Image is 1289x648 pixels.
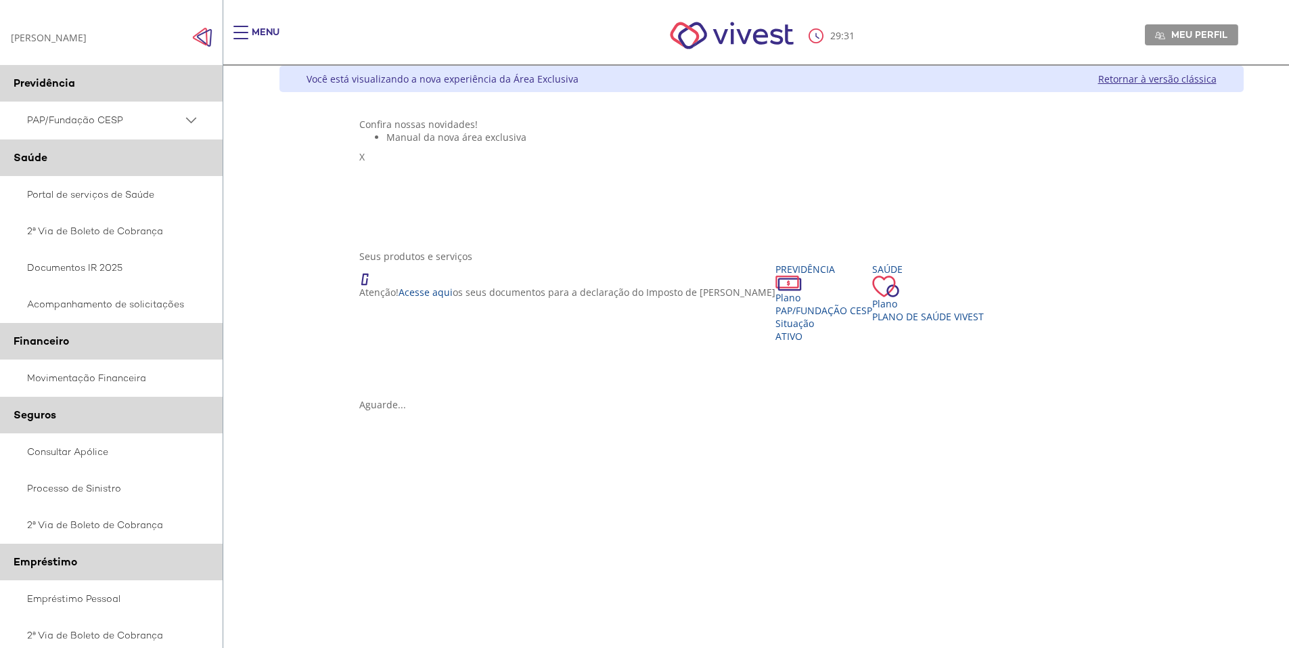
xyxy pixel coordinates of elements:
[1171,28,1227,41] span: Meu perfil
[775,330,802,343] span: Ativo
[775,291,872,304] div: Plano
[1145,24,1238,45] a: Meu perfil
[872,310,984,323] span: Plano de Saúde VIVEST
[359,286,775,299] p: Atenção! os seus documentos para a declaração do Imposto de [PERSON_NAME]
[359,250,1163,263] div: Seus produtos e serviços
[359,118,1163,131] div: Confira nossas novidades!
[872,263,984,323] a: Saúde PlanoPlano de Saúde VIVEST
[775,317,872,330] div: Situação
[14,334,69,348] span: Financeiro
[14,150,47,165] span: Saúde
[192,27,212,47] img: Fechar menu
[307,72,579,85] div: Você está visualizando a nova experiência da Área Exclusiva
[844,29,855,42] span: 31
[655,7,809,64] img: Vivest
[359,150,365,163] span: X
[1155,30,1165,41] img: Meu perfil
[14,408,56,422] span: Seguros
[809,28,857,43] div: :
[386,131,526,144] span: Manual da nova área exclusiva
[192,27,212,47] span: Click to close side navigation.
[11,31,87,44] div: [PERSON_NAME]
[775,263,872,276] div: Previdência
[830,29,841,42] span: 29
[872,263,984,276] div: Saúde
[27,112,183,129] span: PAP/Fundação CESP
[359,118,1163,236] section: <span lang="pt-BR" dir="ltr">Visualizador do Conteúdo da Web</span> 1
[775,276,802,291] img: ico_dinheiro.png
[399,286,453,299] a: Acesse aqui
[775,304,872,317] span: PAP/Fundação CESP
[359,250,1163,411] section: <span lang="en" dir="ltr">ProdutosCard</span>
[359,263,382,286] img: ico_atencao.png
[775,263,872,343] a: Previdência PlanoPAP/Fundação CESP SituaçãoAtivo
[14,76,75,90] span: Previdência
[872,297,984,310] div: Plano
[359,398,1163,411] div: Aguarde...
[872,276,899,297] img: ico_coracao.png
[252,26,279,53] div: Menu
[14,555,77,569] span: Empréstimo
[1098,72,1217,85] a: Retornar à versão clássica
